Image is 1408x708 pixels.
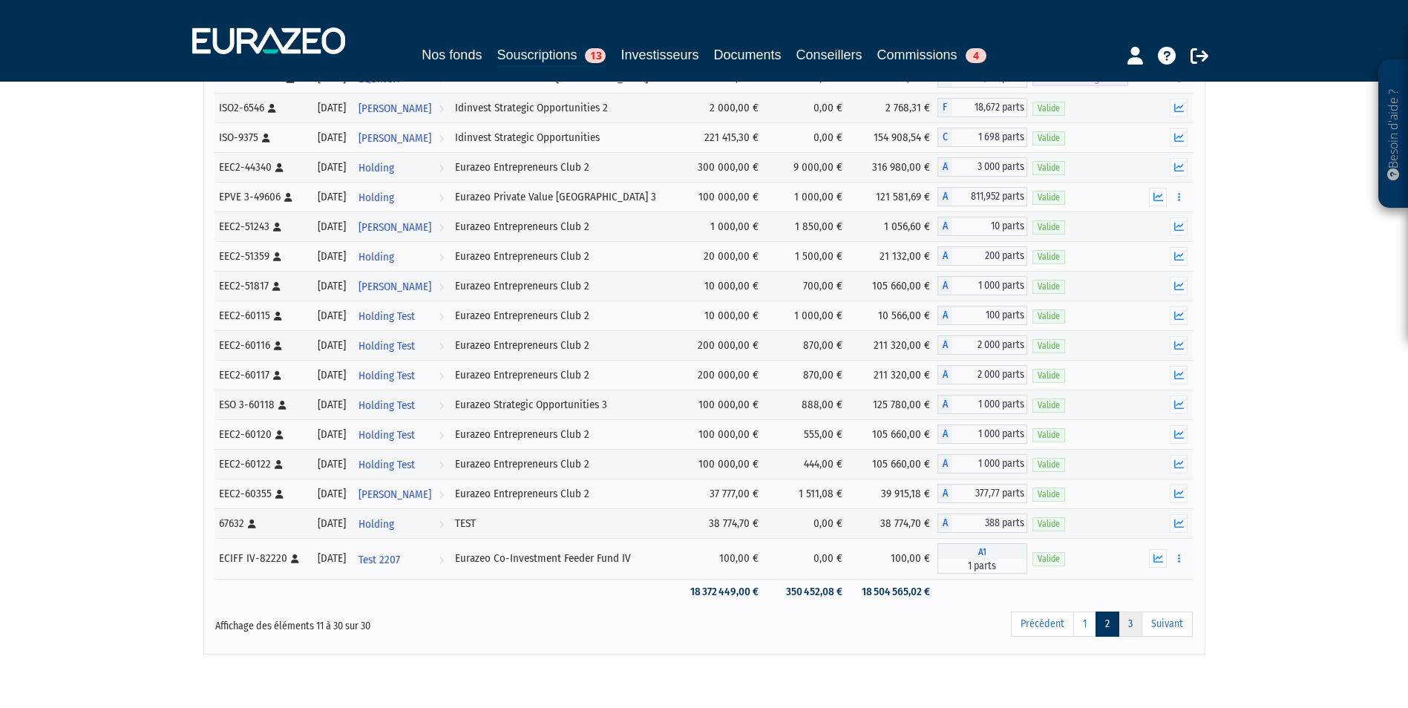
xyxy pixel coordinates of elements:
div: [DATE] [316,160,347,175]
i: Voir l'investisseur [439,184,444,212]
div: A - TEST [937,514,1027,533]
i: [Français] Personne physique [274,312,282,321]
i: [Français] Personne physique [268,104,276,113]
i: Voir l'investisseur [439,546,444,574]
div: Eurazeo Entrepreneurs Club 2 [455,367,673,383]
div: Eurazeo Entrepreneurs Club 2 [455,486,673,502]
td: 100,00 € [850,538,937,579]
td: 100,00 € [679,538,767,579]
td: 211 320,00 € [850,360,937,390]
div: A - Eurazeo Entrepreneurs Club 2 [937,276,1027,295]
span: 4 [966,48,986,63]
span: 10 parts [952,217,1027,236]
a: 2 [1096,612,1119,637]
td: 700,00 € [766,271,849,301]
span: A [937,365,952,384]
span: A [937,484,952,503]
td: 0,00 € [766,508,849,538]
i: [Français] Personne physique [273,252,281,261]
span: A [937,335,952,355]
span: A [937,454,952,473]
i: Voir l'investisseur [439,422,444,449]
div: EEC2-60122 [219,456,307,472]
td: 1 511,08 € [766,479,849,508]
div: A - Eurazeo Entrepreneurs Club 2 [937,246,1027,266]
td: 211 320,00 € [850,330,937,360]
div: ISO2-6546 [219,100,307,116]
span: C [937,128,952,147]
span: Test 2207 [358,546,400,574]
td: 100 000,00 € [679,390,767,419]
span: [PERSON_NAME] [358,95,431,122]
a: Holding [353,152,450,182]
span: 1 parts [937,559,1027,574]
span: Valide [1032,309,1065,324]
span: Valide [1032,517,1065,531]
a: Holding Test [353,360,450,390]
i: Voir l'investisseur [439,392,444,419]
div: [DATE] [316,308,347,324]
td: 1 000,00 € [766,182,849,212]
div: Idinvest Strategic Opportunities 2 [455,100,673,116]
div: [DATE] [316,427,347,442]
span: Holding Test [358,392,415,419]
i: [Français] Personne physique [262,134,270,142]
i: Voir l'investisseur [439,481,444,508]
div: [DATE] [316,338,347,353]
a: [PERSON_NAME] [353,122,450,152]
div: A - Eurazeo Entrepreneurs Club 2 [937,425,1027,444]
span: Valide [1032,280,1065,294]
span: 200 parts [952,246,1027,266]
td: 20 000,00 € [679,241,767,271]
a: Holding [353,182,450,212]
img: 1732889491-logotype_eurazeo_blanc_rvb.png [192,27,345,54]
a: Commissions4 [877,45,986,65]
span: 2 000 parts [952,365,1027,384]
td: 38 774,70 € [679,508,767,538]
a: Holding Test [353,390,450,419]
i: [Français] Personne physique [248,519,256,528]
div: Eurazeo Strategic Opportunities 3 [455,397,673,413]
div: EEC2-60116 [219,338,307,353]
a: [PERSON_NAME] [353,271,450,301]
td: 18 372 449,00 € [679,579,767,605]
i: [Français] Personne physique [274,341,282,350]
a: Documents [714,45,782,65]
div: EEC2-60117 [219,367,307,383]
i: [Français] Personne physique [272,282,281,291]
span: Valide [1032,161,1065,175]
span: Holding Test [358,422,415,449]
div: [DATE] [316,516,347,531]
div: [DATE] [316,278,347,294]
td: 18 504 565,02 € [850,579,937,605]
td: 350 452,08 € [766,579,849,605]
div: F - Idinvest Strategic Opportunities 2 [937,98,1027,117]
div: Eurazeo Co-Investment Feeder Fund IV [455,551,673,566]
span: A [937,395,952,414]
a: [PERSON_NAME] [353,212,450,241]
span: Holding [358,154,394,182]
td: 105 660,00 € [850,449,937,479]
span: A [937,514,952,533]
a: Holding Test [353,301,450,330]
div: A - Eurazeo Entrepreneurs Club 2 [937,335,1027,355]
span: Valide [1032,102,1065,116]
td: 39 915,18 € [850,479,937,508]
div: 67632 [219,516,307,531]
td: 300 000,00 € [679,152,767,182]
td: 10 000,00 € [679,271,767,301]
td: 200 000,00 € [679,360,767,390]
span: Valide [1032,131,1065,145]
div: A - Eurazeo Entrepreneurs Club 2 [937,484,1027,503]
td: 125 780,00 € [850,390,937,419]
td: 105 660,00 € [850,271,937,301]
span: A [937,425,952,444]
i: Voir l'investisseur [439,125,444,152]
i: [Français] Personne physique [273,371,281,380]
span: Valide [1032,552,1065,566]
span: Valide [1032,250,1065,264]
span: Valide [1032,220,1065,235]
a: Holding [353,241,450,271]
i: Voir l'investisseur [439,243,444,271]
a: 3 [1119,612,1142,637]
